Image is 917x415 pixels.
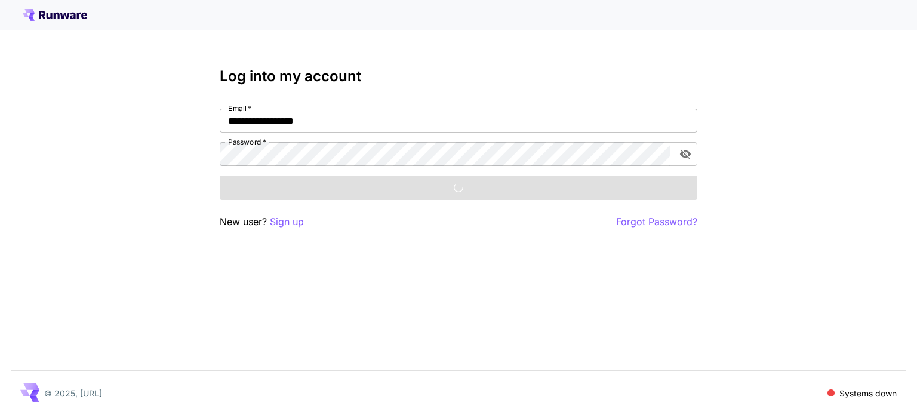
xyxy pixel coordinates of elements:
[675,143,696,165] button: toggle password visibility
[220,214,304,229] p: New user?
[220,68,697,85] h3: Log into my account
[270,214,304,229] button: Sign up
[44,387,102,399] p: © 2025, [URL]
[228,137,266,147] label: Password
[228,103,251,113] label: Email
[839,387,897,399] p: Systems down
[616,214,697,229] button: Forgot Password?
